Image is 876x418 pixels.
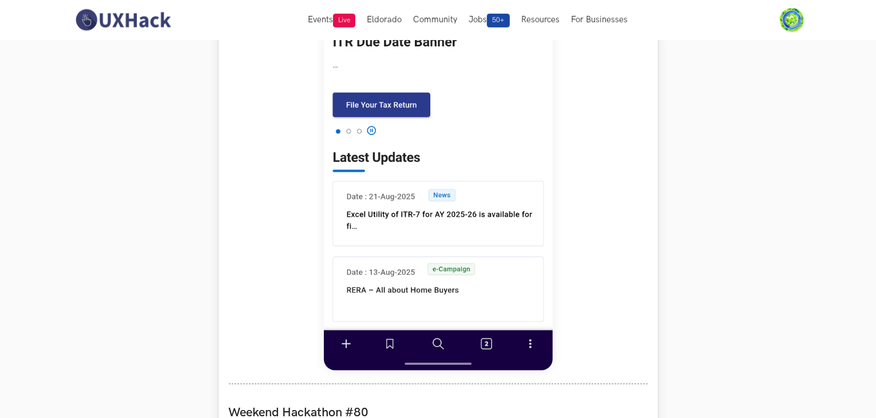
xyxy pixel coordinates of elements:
[487,14,510,27] span: 50+
[72,8,174,32] img: UXHack-logo.png
[333,14,355,27] span: Live
[780,8,804,32] img: Your profile pic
